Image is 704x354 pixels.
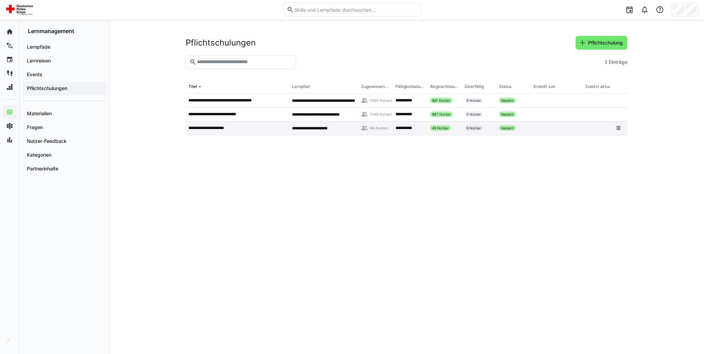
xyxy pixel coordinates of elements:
div: Überfällig [465,84,484,89]
button: Pflichtschulung [576,36,627,50]
div: 49 Nutzer [430,125,451,131]
div: Zuletzt aktualisiert von [585,84,626,89]
div: 861 Nutzer [430,98,452,103]
div: Geplant [499,111,516,117]
div: 0 Nutzer [465,111,483,117]
span: 3 [604,59,607,66]
div: 0 Nutzer [465,125,483,131]
span: (1059 Nutzer) [369,112,392,117]
span: (88 Nutzer) [369,126,389,130]
span: (1059 Nutzer) [369,98,392,103]
div: Geplant [499,125,516,131]
div: Erstellt von [534,84,555,89]
div: Lernpfad [292,84,310,89]
input: Skills und Lernpfade durchsuchen… [294,7,417,13]
h2: Pflichtschulungen [186,38,256,48]
span: Pflichtschulung [587,39,624,46]
div: Abgeschlossen [430,84,459,89]
div: Status [499,84,511,89]
div: Fälligkeitsdatum [395,84,424,89]
span: Einträge [609,59,627,66]
div: Geplant [499,98,516,103]
div: 0 Nutzer [465,98,483,103]
div: Titel [188,84,197,89]
div: Zugewiesen an [361,84,390,89]
div: 867 Nutzer [430,111,453,117]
